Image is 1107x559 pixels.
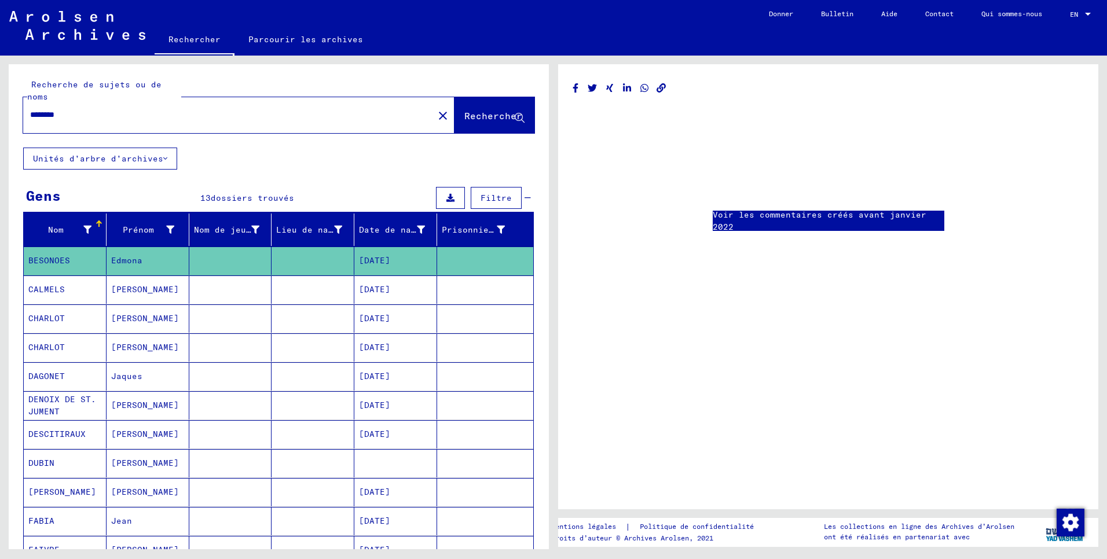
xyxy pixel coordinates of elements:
[359,225,448,235] font: Date de naissance
[24,420,107,448] mat-cell: DESCITIRAUX
[436,109,450,123] mat-icon: close
[24,275,107,304] mat-cell: CALMELS
[354,275,437,304] mat-cell: [DATE]
[625,521,631,533] font: |
[1057,509,1084,536] img: Modifier le consentement
[107,362,189,391] mat-cell: Jaques
[107,391,189,420] mat-cell: [PERSON_NAME]
[354,214,437,246] mat-header-cell: Date of Birth
[155,25,234,56] a: Rechercher
[442,225,504,235] font: Prisonnier #
[354,304,437,333] mat-cell: [DATE]
[24,507,107,535] mat-cell: FABIA
[551,533,768,543] p: Droits d’auteur © Archives Arolsen, 2021
[24,304,107,333] mat-cell: CHARLOT
[107,478,189,506] mat-cell: [PERSON_NAME]
[442,220,519,239] div: Prisonnier #
[33,153,163,164] font: Unités d’arbre d’archives
[481,193,512,203] span: Filtre
[234,25,377,53] a: Parcourir les archives
[604,81,616,95] button: Partager sur Xing
[111,220,189,239] div: Prénom
[354,391,437,420] mat-cell: [DATE]
[639,81,651,95] button: Partager sur WhatsApp
[189,214,272,246] mat-header-cell: Maiden Name
[587,81,599,95] button: Partager sur Twitter
[354,478,437,506] mat-cell: [DATE]
[570,81,582,95] button: Partager sur Facebook
[107,304,189,333] mat-cell: [PERSON_NAME]
[354,420,437,448] mat-cell: [DATE]
[107,507,189,535] mat-cell: Jean
[107,449,189,477] mat-cell: [PERSON_NAME]
[23,148,177,170] button: Unités d’arbre d’archives
[354,507,437,535] mat-cell: [DATE]
[107,333,189,362] mat-cell: [PERSON_NAME]
[107,247,189,275] mat-cell: Edmona
[272,214,354,246] mat-header-cell: Place of Birth
[354,247,437,275] mat-cell: [DATE]
[107,420,189,448] mat-cell: [PERSON_NAME]
[551,521,625,533] a: Mentions légales
[655,81,668,95] button: Copier le lien
[713,209,944,233] a: Voir les commentaires créés avant janvier 2022
[24,362,107,391] mat-cell: DAGONET
[437,214,533,246] mat-header-cell: Prisoner #
[824,521,1014,532] p: Les collections en ligne des Archives d’Arolsen
[24,391,107,420] mat-cell: DENOIX DE ST. JUMENT
[621,81,633,95] button: Partager sur LinkedIn
[24,478,107,506] mat-cell: [PERSON_NAME]
[1070,10,1083,19] span: EN
[454,97,534,133] button: Rechercher
[123,225,154,235] font: Prénom
[276,225,365,235] font: Lieu de naissance
[631,521,768,533] a: Politique de confidentialité
[471,187,522,209] button: Filtre
[9,11,145,40] img: Arolsen_neg.svg
[1056,508,1084,536] div: Modifier le consentement
[211,193,294,203] span: dossiers trouvés
[200,193,211,203] span: 13
[359,220,439,239] div: Date de naissance
[27,79,162,102] mat-label: Recherche de sujets ou de noms
[48,225,64,235] font: Nom
[28,220,106,239] div: Nom
[24,449,107,477] mat-cell: DUBIN
[24,214,107,246] mat-header-cell: Last Name
[107,275,189,304] mat-cell: [PERSON_NAME]
[276,220,357,239] div: Lieu de naissance
[354,333,437,362] mat-cell: [DATE]
[464,110,522,122] span: Rechercher
[24,333,107,362] mat-cell: CHARLOT
[194,225,287,235] font: Nom de jeune fille
[354,362,437,391] mat-cell: [DATE]
[824,532,1014,542] p: ont été réalisés en partenariat avec
[194,220,274,239] div: Nom de jeune fille
[24,247,107,275] mat-cell: BESONOES
[107,214,189,246] mat-header-cell: First Name
[1043,517,1087,546] img: yv_logo.png
[26,185,61,206] div: Gens
[431,104,454,127] button: Clair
